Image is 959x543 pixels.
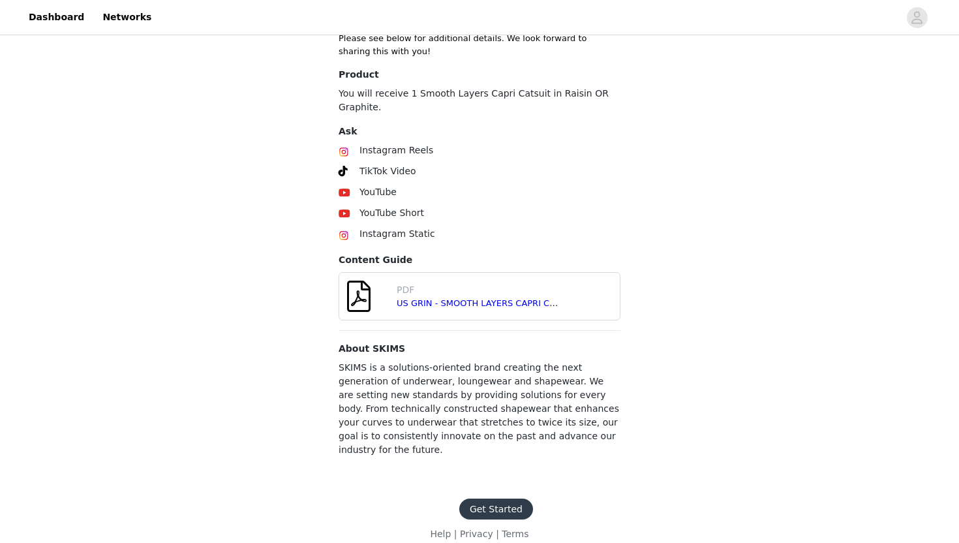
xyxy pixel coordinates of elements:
a: Help [430,529,451,539]
h4: Ask [339,125,620,138]
p: You will receive 1 Smooth Layers Capri Catsuit in Raisin OR Graphite. [339,87,620,114]
h4: Product [339,68,620,82]
span: | [496,529,499,539]
span: Instagram Reels [359,145,433,155]
span: | [454,529,457,539]
a: US GRIN - SMOOTH LAYERS CAPRI CATSUIT - [DATE].pdf [397,298,633,308]
p: SKIMS is a solutions-oriented brand creating the next generation of underwear, loungewear and sha... [339,361,620,457]
span: YouTube [359,187,397,197]
span: PDF [397,285,414,295]
span: TikTok Video [359,166,416,176]
a: Dashboard [21,3,92,32]
p: Please see below for additional details. We look forward to sharing this with you! [339,32,620,57]
button: Get Started [459,499,533,520]
h4: About SKIMS [339,342,620,356]
a: Terms [502,529,528,539]
a: Privacy [460,529,493,539]
span: YouTube Short [359,208,424,218]
a: Networks [95,3,159,32]
div: avatar [911,7,923,28]
img: Instagram Icon [339,147,349,157]
h4: Content Guide [339,253,620,267]
img: Instagram Icon [339,230,349,241]
span: Instagram Static [359,228,435,239]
